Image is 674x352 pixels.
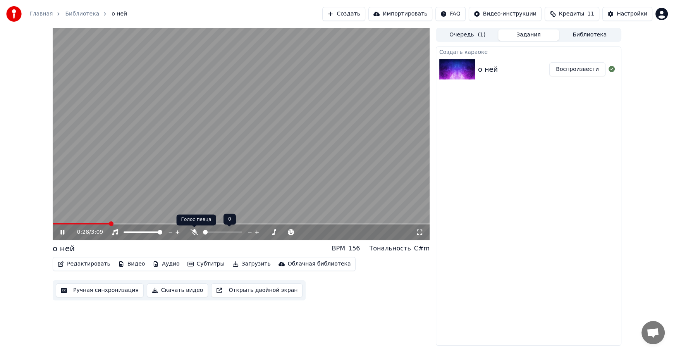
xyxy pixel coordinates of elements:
div: BPM [332,244,345,253]
div: Тональность [369,244,411,253]
button: Загрузить [229,259,274,269]
button: Видео-инструкции [469,7,542,21]
div: Голос певца [177,214,216,225]
div: C#m [414,244,430,253]
div: о ней [478,64,498,75]
span: 0:28 [77,228,89,236]
button: Ручная синхронизация [56,283,144,297]
button: Кредиты11 [545,7,599,21]
span: Кредиты [559,10,584,18]
button: Скачать видео [147,283,208,297]
div: 0 [224,214,236,225]
button: Субтитры [184,259,228,269]
span: 3:09 [91,228,103,236]
button: Очередь [437,29,498,41]
button: Редактировать [55,259,113,269]
div: Облачная библиотека [288,260,351,268]
button: Видео [115,259,148,269]
span: ( 1 ) [478,31,485,39]
button: FAQ [435,7,465,21]
span: 11 [587,10,594,18]
button: Воспроизвести [549,62,605,76]
a: Главная [29,10,53,18]
button: Настройки [602,7,652,21]
button: Импортировать [368,7,433,21]
div: 156 [348,244,360,253]
button: Библиотека [559,29,620,41]
div: Настройки [617,10,647,18]
a: Открытый чат [641,321,665,344]
img: youka [6,6,22,22]
nav: breadcrumb [29,10,127,18]
button: Создать [322,7,365,21]
button: Аудио [150,259,182,269]
button: Открыть двойной экран [211,283,303,297]
span: о ней [112,10,127,18]
a: Библиотека [65,10,99,18]
div: / [77,228,96,236]
div: Создать караоке [436,47,621,56]
button: Задания [498,29,559,41]
div: о ней [53,243,75,254]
